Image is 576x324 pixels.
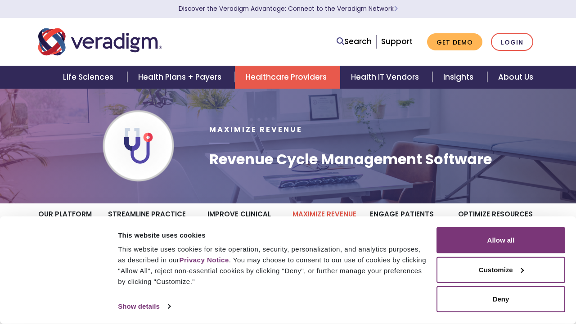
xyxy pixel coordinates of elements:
a: Show details [118,300,170,313]
a: Health Plans + Payers [127,66,235,89]
a: Healthcare Providers [235,66,340,89]
span: Learn More [394,4,398,13]
img: Veradigm logo [38,27,162,57]
a: Health IT Vendors [340,66,432,89]
a: Insights [432,66,487,89]
a: Support [381,36,413,47]
div: This website uses cookies [118,229,426,240]
span: Maximize Revenue [209,124,302,135]
a: Privacy Notice [179,256,229,264]
a: Login [491,33,533,51]
a: Discover the Veradigm Advantage: Connect to the Veradigm NetworkLearn More [179,4,398,13]
button: Customize [436,256,565,283]
button: Allow all [436,227,565,253]
a: Search [337,36,372,48]
a: Life Sciences [52,66,127,89]
h1: Revenue Cycle Management Software [209,151,492,168]
a: About Us [487,66,544,89]
button: Deny [436,286,565,312]
a: Get Demo [427,33,482,51]
div: This website uses cookies for site operation, security, personalization, and analytics purposes, ... [118,244,426,287]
